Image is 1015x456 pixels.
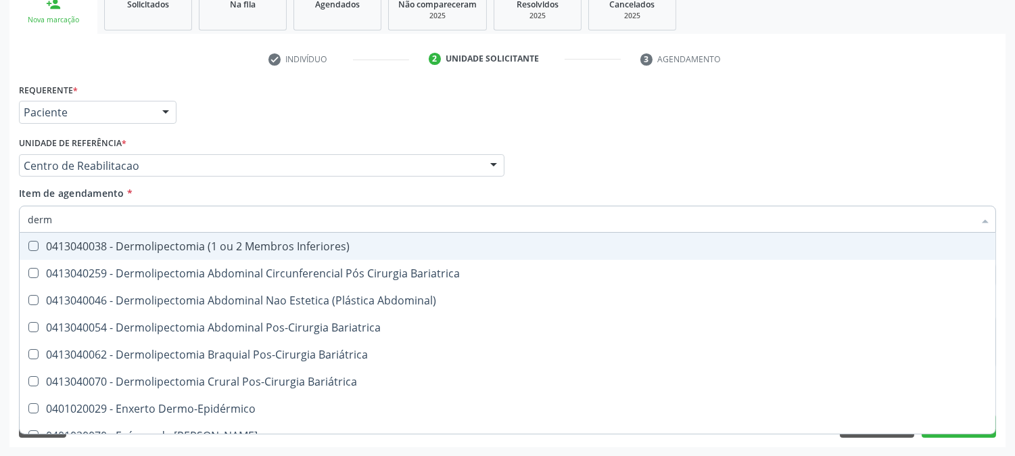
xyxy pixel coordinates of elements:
[28,322,987,333] div: 0413040054 - Dermolipectomia Abdominal Pos-Cirurgia Bariatrica
[24,159,477,173] span: Centro de Reabilitacao
[28,376,987,387] div: 0413040070 - Dermolipectomia Crural Pos-Cirurgia Bariátrica
[24,106,149,119] span: Paciente
[28,241,987,252] div: 0413040038 - Dermolipectomia (1 ou 2 Membros Inferiores)
[446,53,539,65] div: Unidade solicitante
[28,430,987,441] div: 0401020070 - Exérese de [PERSON_NAME]
[429,53,441,65] div: 2
[504,11,571,21] div: 2025
[28,349,987,360] div: 0413040062 - Dermolipectomia Braquial Pos-Cirurgia Bariátrica
[28,268,987,279] div: 0413040259 - Dermolipectomia Abdominal Circunferencial Pós Cirurgia Bariatrica
[19,133,126,154] label: Unidade de referência
[28,295,987,306] div: 0413040046 - Dermolipectomia Abdominal Nao Estetica (Plástica Abdominal)
[28,403,987,414] div: 0401020029 - Enxerto Dermo-Epidérmico
[598,11,666,21] div: 2025
[19,80,78,101] label: Requerente
[19,15,88,25] div: Nova marcação
[398,11,477,21] div: 2025
[28,206,974,233] input: Buscar por procedimentos
[19,187,124,200] span: Item de agendamento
